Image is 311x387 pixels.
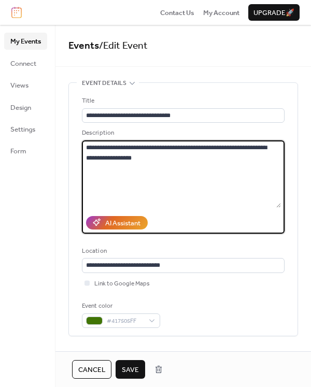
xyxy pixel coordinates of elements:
[94,279,150,289] span: Link to Google Maps
[4,121,47,137] a: Settings
[203,7,239,18] a: My Account
[86,216,148,230] button: AI Assistant
[4,77,47,93] a: Views
[253,8,294,18] span: Upgrade 🚀
[10,36,41,47] span: My Events
[68,36,99,55] a: Events
[10,124,35,135] span: Settings
[82,349,126,359] span: Date and time
[82,301,158,311] div: Event color
[160,8,194,18] span: Contact Us
[82,96,282,106] div: Title
[107,316,144,326] span: #417505FF
[82,78,126,89] span: Event details
[116,360,145,379] button: Save
[4,142,47,159] a: Form
[10,80,29,91] span: Views
[82,246,282,256] div: Location
[82,128,282,138] div: Description
[10,103,31,113] span: Design
[160,7,194,18] a: Contact Us
[4,33,47,49] a: My Events
[10,146,26,156] span: Form
[4,99,47,116] a: Design
[105,218,140,228] div: AI Assistant
[72,360,111,379] button: Cancel
[99,36,148,55] span: / Edit Event
[11,7,22,18] img: logo
[4,55,47,71] a: Connect
[10,59,36,69] span: Connect
[122,365,139,375] span: Save
[248,4,300,21] button: Upgrade🚀
[78,365,105,375] span: Cancel
[203,8,239,18] span: My Account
